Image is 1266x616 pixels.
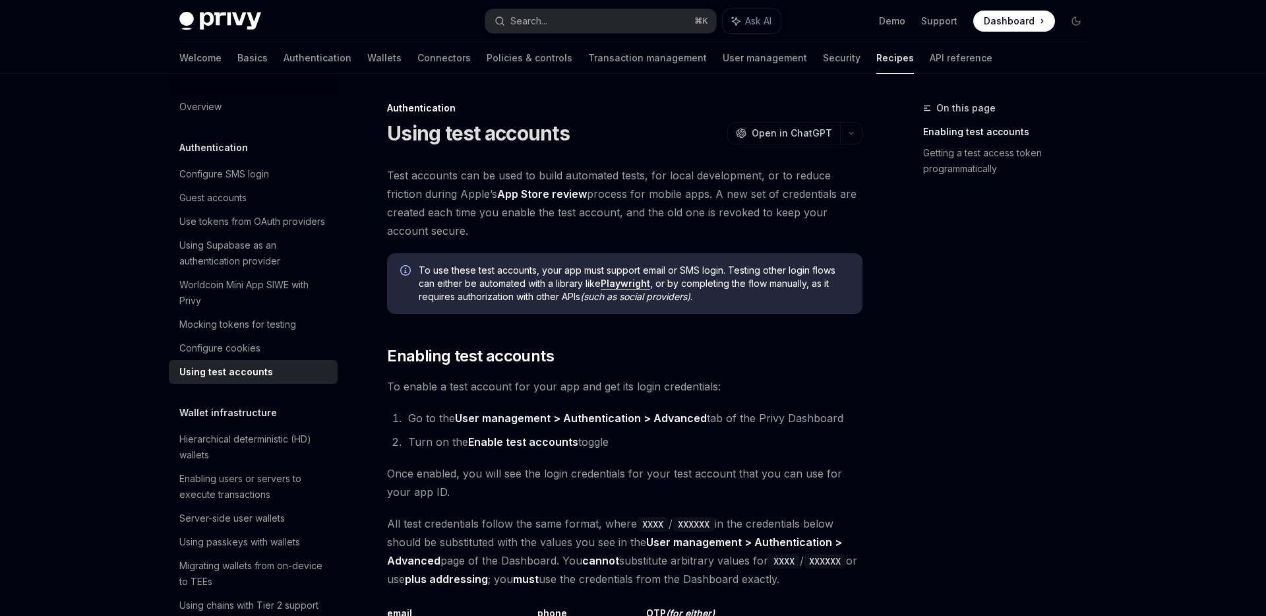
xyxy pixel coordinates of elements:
[984,15,1035,28] span: Dashboard
[179,140,248,156] h5: Authentication
[936,100,996,116] span: On this page
[768,554,800,569] code: XXXX
[179,510,285,526] div: Server-side user wallets
[879,15,905,28] a: Demo
[169,95,338,119] a: Overview
[237,42,268,74] a: Basics
[923,121,1097,142] a: Enabling test accounts
[723,9,781,33] button: Ask AI
[179,471,330,503] div: Enabling users or servers to execute transactions
[179,431,330,463] div: Hierarchical deterministic (HD) wallets
[582,554,619,567] strong: cannot
[179,340,260,356] div: Configure cookies
[169,186,338,210] a: Guest accounts
[923,142,1097,179] a: Getting a test access token programmatically
[387,121,570,145] h1: Using test accounts
[387,166,862,240] span: Test accounts can be used to build automated tests, for local development, or to reduce friction ...
[169,467,338,507] a: Enabling users or servers to execute transactions
[723,42,807,74] a: User management
[179,364,273,380] div: Using test accounts
[387,377,862,396] span: To enable a test account for your app and get its login credentials:
[179,190,247,206] div: Guest accounts
[367,42,402,74] a: Wallets
[179,42,222,74] a: Welcome
[973,11,1055,32] a: Dashboard
[419,264,849,303] span: To use these test accounts, your app must support email or SMS login. Testing other login flows c...
[487,42,572,74] a: Policies & controls
[387,514,862,588] span: All test credentials follow the same format, where / in the credentials below should be substitut...
[169,233,338,273] a: Using Supabase as an authentication provider
[179,214,325,230] div: Use tokens from OAuth providers
[637,517,669,532] code: XXXX
[694,16,708,26] span: ⌘ K
[179,12,261,30] img: dark logo
[284,42,351,74] a: Authentication
[169,336,338,360] a: Configure cookies
[468,435,578,448] strong: Enable test accounts
[921,15,957,28] a: Support
[1066,11,1087,32] button: Toggle dark mode
[404,433,862,451] li: Turn on the toggle
[673,517,715,532] code: XXXXXX
[804,554,846,569] code: XXXXXX
[179,534,300,550] div: Using passkeys with wallets
[510,13,547,29] div: Search...
[169,427,338,467] a: Hierarchical deterministic (HD) wallets
[404,409,862,427] li: Go to the tab of the Privy Dashboard
[876,42,914,74] a: Recipes
[179,317,296,332] div: Mocking tokens for testing
[752,127,832,140] span: Open in ChatGPT
[601,278,650,290] a: Playwright
[405,572,488,586] a: plus addressing
[417,42,471,74] a: Connectors
[169,210,338,233] a: Use tokens from OAuth providers
[727,122,840,144] button: Open in ChatGPT
[387,464,862,501] span: Once enabled, you will see the login credentials for your test account that you can use for your ...
[169,162,338,186] a: Configure SMS login
[169,313,338,336] a: Mocking tokens for testing
[169,507,338,530] a: Server-side user wallets
[400,265,413,278] svg: Info
[179,405,277,421] h5: Wallet infrastructure
[455,412,707,425] strong: User management > Authentication > Advanced
[823,42,860,74] a: Security
[387,346,554,367] span: Enabling test accounts
[588,42,707,74] a: Transaction management
[930,42,992,74] a: API reference
[179,99,222,115] div: Overview
[513,572,539,586] strong: must
[179,237,330,269] div: Using Supabase as an authentication provider
[745,15,771,28] span: Ask AI
[169,530,338,554] a: Using passkeys with wallets
[387,102,862,115] div: Authentication
[169,273,338,313] a: Worldcoin Mini App SIWE with Privy
[179,598,318,613] div: Using chains with Tier 2 support
[169,554,338,594] a: Migrating wallets from on-device to TEEs
[580,291,690,302] em: (such as social providers)
[179,277,330,309] div: Worldcoin Mini App SIWE with Privy
[179,166,269,182] div: Configure SMS login
[497,187,587,201] a: App Store review
[179,558,330,590] div: Migrating wallets from on-device to TEEs
[485,9,716,33] button: Search...⌘K
[169,360,338,384] a: Using test accounts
